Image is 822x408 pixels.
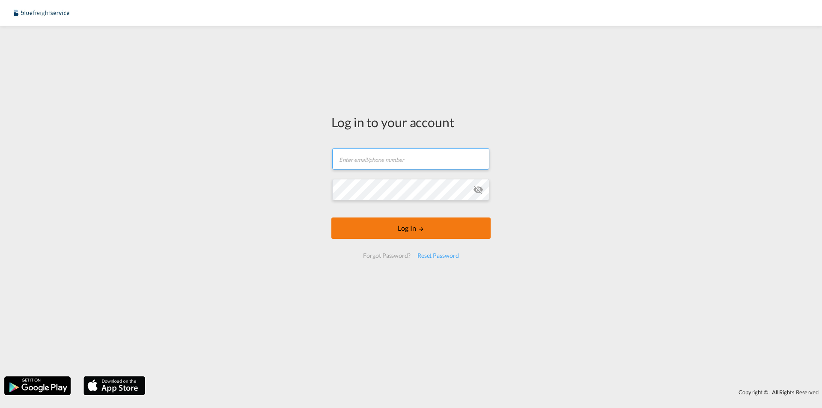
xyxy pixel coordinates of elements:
div: Copyright © . All Rights Reserved [149,385,822,399]
img: google.png [3,375,71,396]
div: Forgot Password? [360,248,414,263]
input: Enter email/phone number [332,148,489,170]
div: Reset Password [414,248,462,263]
img: apple.png [83,375,146,396]
button: LOGIN [331,217,491,239]
md-icon: icon-eye-off [473,185,483,195]
img: 9097ab40c0d911ee81d80fb7ec8da167.JPG [13,3,71,23]
div: Log in to your account [331,113,491,131]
